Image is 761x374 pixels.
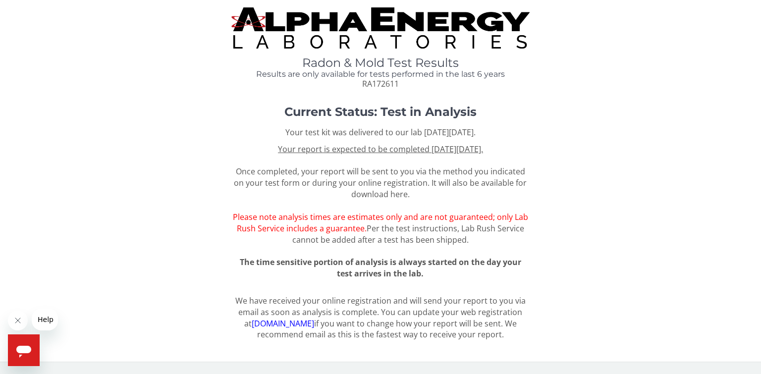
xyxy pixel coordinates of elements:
span: Once completed, your report will be sent to you via the method you indicated on your test form or... [233,144,528,245]
iframe: Message from company [32,309,58,330]
a: [DOMAIN_NAME] [252,318,314,329]
span: RA172611 [362,78,399,89]
h4: Results are only available for tests performed in the last 6 years [231,70,530,79]
iframe: Close message [8,311,28,330]
span: The time sensitive portion of analysis is always started on the day your test arrives in the lab. [240,257,521,279]
strong: Current Status: Test in Analysis [284,105,477,119]
iframe: Button to launch messaging window [8,334,40,366]
img: TightCrop.jpg [231,7,530,49]
span: Per the test instructions, Lab Rush Service cannot be added after a test has been shipped. [292,223,524,245]
u: Your report is expected to be completed [DATE][DATE]. [278,144,483,155]
p: We have received your online registration and will send your report to you via email as soon as a... [231,295,530,340]
p: Your test kit was delivered to our lab [DATE][DATE]. [231,127,530,138]
h1: Radon & Mold Test Results [231,56,530,69]
span: Please note analysis times are estimates only and are not guaranteed; only Lab Rush Service inclu... [233,212,528,234]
